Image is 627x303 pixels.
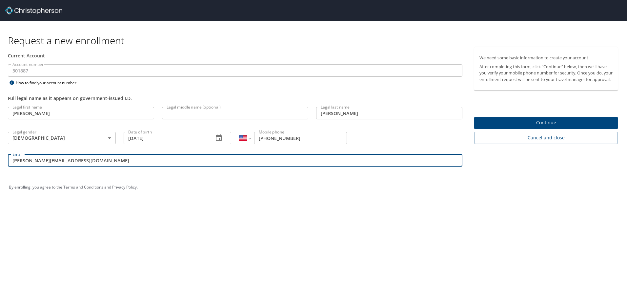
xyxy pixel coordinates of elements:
span: Cancel and close [479,134,613,142]
div: Current Account [8,52,462,59]
div: Full legal name as it appears on government-issued I.D. [8,95,462,102]
button: Continue [474,117,618,130]
input: Enter phone number [254,132,347,144]
div: How to find your account number [8,79,90,87]
a: Privacy Policy [112,184,137,190]
h1: Request a new enrollment [8,34,623,47]
p: After completing this form, click "Continue" below, then we'll have you verify your mobile phone ... [479,64,613,83]
div: [DEMOGRAPHIC_DATA] [8,132,116,144]
p: We need some basic information to create your account. [479,55,613,61]
div: By enrolling, you agree to the and . [9,179,618,195]
span: Continue [479,119,613,127]
a: Terms and Conditions [63,184,103,190]
img: cbt logo [5,7,62,14]
button: Cancel and close [474,132,618,144]
input: MM/DD/YYYY [124,132,209,144]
